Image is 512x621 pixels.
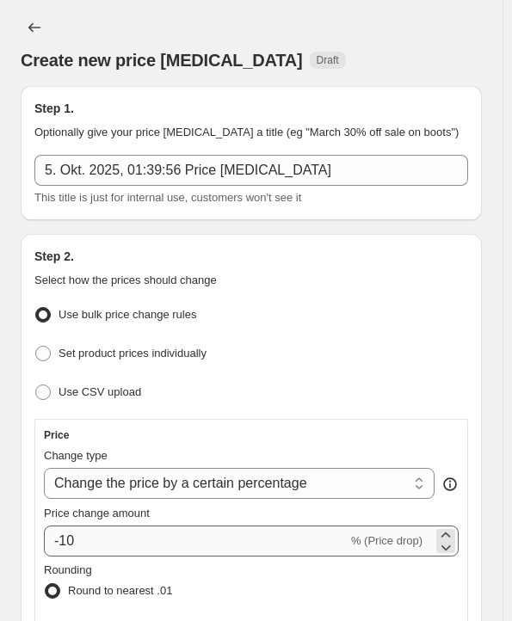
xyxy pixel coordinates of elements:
input: 30% off holiday sale [34,155,468,186]
span: Set product prices individually [59,347,207,360]
span: Rounding [44,563,92,576]
span: Change type [44,449,108,462]
span: % (Price drop) [351,534,423,547]
p: Optionally give your price [MEDICAL_DATA] a title (eg "March 30% off sale on boots") [34,124,468,141]
span: This title is just for internal use, customers won't see it [34,191,301,204]
p: Select how the prices should change [34,272,468,289]
span: Use CSV upload [59,385,141,398]
span: Draft [317,53,339,67]
h2: Step 2. [34,248,468,265]
div: help [441,476,459,493]
span: Price change amount [44,507,150,520]
h2: Step 1. [34,100,468,117]
span: Create new price [MEDICAL_DATA] [21,51,303,70]
span: Use bulk price change rules [59,308,196,321]
input: -15 [44,526,348,556]
button: Price change jobs [21,14,48,41]
span: Round to nearest .01 [68,584,172,597]
h3: Price [44,428,69,442]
